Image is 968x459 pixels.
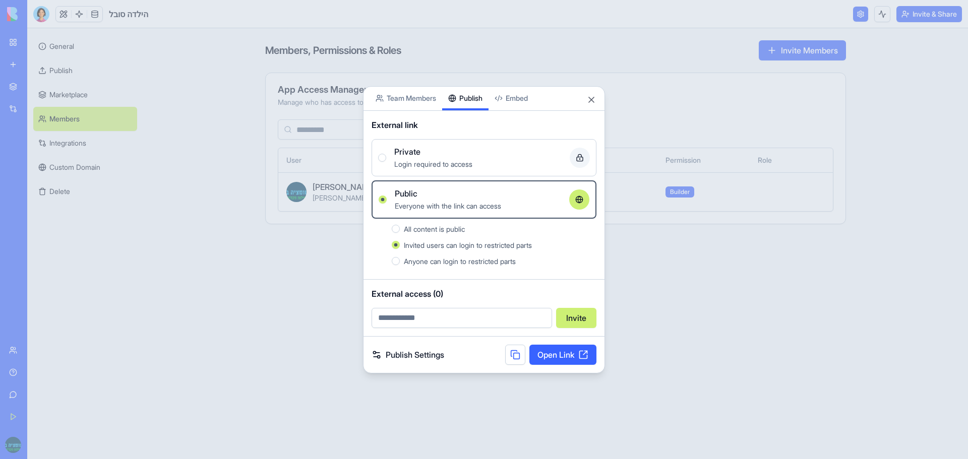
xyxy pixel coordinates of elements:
[556,308,596,328] button: Invite
[404,225,465,233] span: All content is public
[395,187,417,200] span: Public
[372,288,596,300] span: External access (0)
[395,202,501,210] span: Everyone with the link can access
[442,87,489,110] button: Publish
[529,345,596,365] a: Open Link
[392,257,400,265] button: Anyone can login to restricted parts
[394,160,472,168] span: Login required to access
[372,349,444,361] a: Publish Settings
[489,87,534,110] button: Embed
[379,195,387,204] button: PublicEveryone with the link can access
[392,241,400,249] button: Invited users can login to restricted parts
[394,146,420,158] span: Private
[372,119,418,131] span: External link
[378,154,386,162] button: PrivateLogin required to access
[392,225,400,233] button: All content is public
[404,241,532,249] span: Invited users can login to restricted parts
[404,257,516,266] span: Anyone can login to restricted parts
[370,87,442,110] button: Team Members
